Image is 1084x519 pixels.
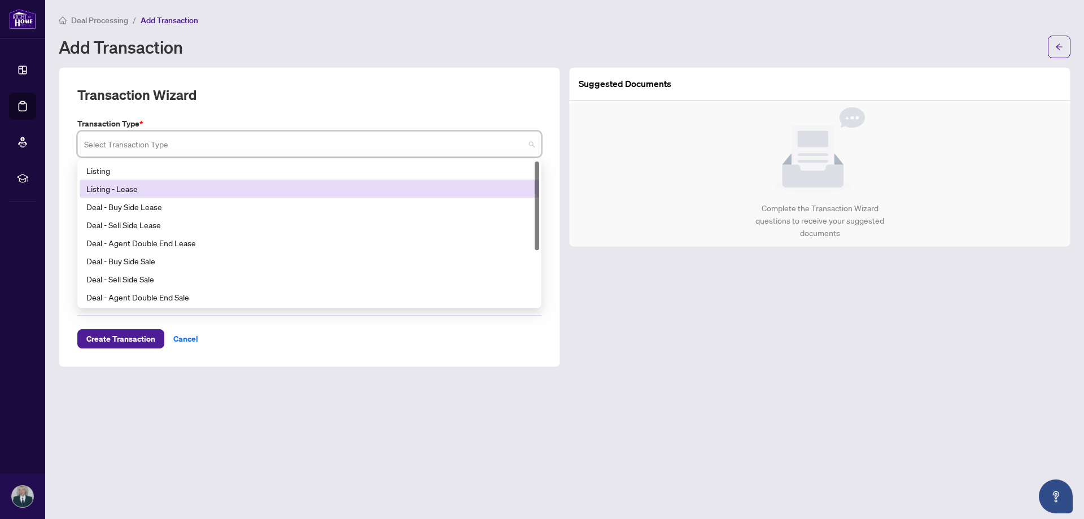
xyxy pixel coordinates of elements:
button: Create Transaction [77,329,164,348]
img: Profile Icon [12,486,33,507]
div: Deal - Agent Double End Lease [86,237,532,249]
span: home [59,16,67,24]
button: Open asap [1039,479,1073,513]
div: Deal - Agent Double End Lease [80,234,539,252]
div: Deal - Sell Side Sale [80,270,539,288]
div: Deal - Agent Double End Sale [86,291,532,303]
div: Deal - Buy Side Lease [80,198,539,216]
h2: Transaction Wizard [77,86,196,104]
span: Create Transaction [86,330,155,348]
div: Complete the Transaction Wizard questions to receive your suggested documents [744,202,897,239]
div: Deal - Buy Side Sale [80,252,539,270]
div: Deal - Buy Side Lease [86,200,532,213]
article: Suggested Documents [579,77,671,91]
div: Deal - Buy Side Sale [86,255,532,267]
button: Cancel [164,329,207,348]
div: Deal - Sell Side Lease [80,216,539,234]
div: Listing - Lease [86,182,532,195]
img: logo [9,8,36,29]
li: / [133,14,136,27]
h1: Add Transaction [59,38,183,56]
span: Cancel [173,330,198,348]
div: Deal - Sell Side Sale [86,273,532,285]
div: Listing [80,162,539,180]
label: Transaction Type [77,117,541,130]
div: Deal - Agent Double End Sale [80,288,539,306]
span: Add Transaction [141,15,198,25]
div: Deal - Sell Side Lease [86,219,532,231]
div: Listing [86,164,532,177]
span: Deal Processing [71,15,128,25]
div: Listing - Lease [80,180,539,198]
img: Null State Icon [775,107,865,193]
span: arrow-left [1055,43,1063,51]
